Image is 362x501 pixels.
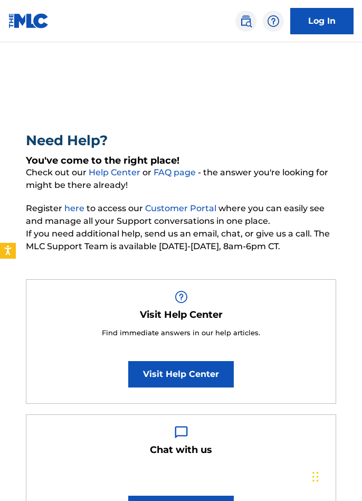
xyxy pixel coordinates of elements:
[89,167,142,177] a: Help Center
[140,309,223,321] h5: Visit Help Center
[240,15,252,27] img: search
[263,11,284,32] div: Help
[175,290,188,304] img: Help Box Image
[102,328,260,337] span: Find immediate answers in our help articles.
[26,132,337,149] h2: Need Help?
[8,13,49,29] img: MLC Logo
[150,444,212,456] h5: Chat with us
[26,166,337,192] span: Check out our or - the answer you're looking for might be there already!
[26,228,337,253] span: If you need additional help, send us an email, chat, or give us a call. The MLC Support Team is a...
[309,450,362,501] iframe: Chat Widget
[145,203,218,213] a: Customer Portal
[175,426,188,439] img: Help Box Image
[267,15,280,27] img: help
[26,202,337,228] span: Register to access our where you can easily see and manage all your Support conversations in one ...
[26,155,337,167] h5: You've come to the right place!
[64,203,87,213] a: here
[312,461,319,493] div: Drag
[290,8,354,34] a: Log In
[154,167,198,177] a: FAQ page
[235,11,256,32] a: Public Search
[128,361,234,387] a: Visit Help Center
